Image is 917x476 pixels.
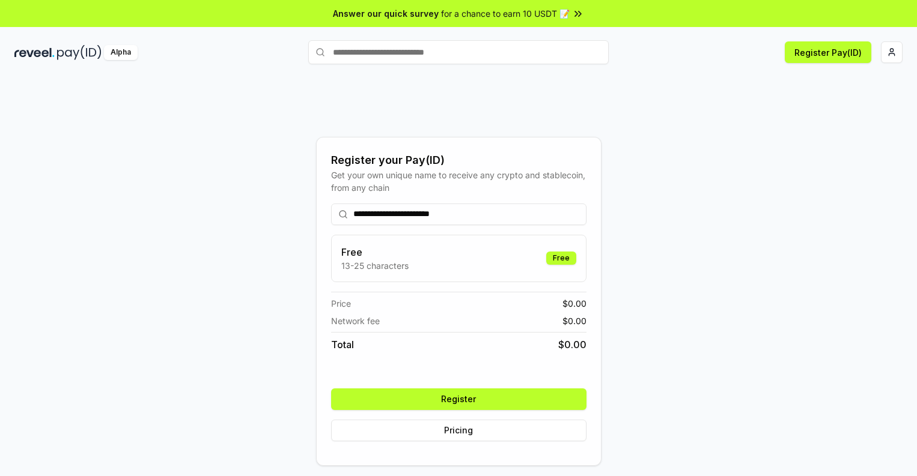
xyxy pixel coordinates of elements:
[14,45,55,60] img: reveel_dark
[341,245,409,259] h3: Free
[331,169,586,194] div: Get your own unique name to receive any crypto and stablecoin, from any chain
[331,297,351,310] span: Price
[441,7,570,20] span: for a chance to earn 10 USDT 📝
[331,315,380,327] span: Network fee
[333,7,439,20] span: Answer our quick survey
[104,45,138,60] div: Alpha
[558,337,586,352] span: $ 0.00
[331,337,354,352] span: Total
[562,297,586,310] span: $ 0.00
[562,315,586,327] span: $ 0.00
[57,45,102,60] img: pay_id
[341,259,409,272] p: 13-25 characters
[331,152,586,169] div: Register your Pay(ID)
[785,41,871,63] button: Register Pay(ID)
[546,252,576,265] div: Free
[331,420,586,441] button: Pricing
[331,388,586,410] button: Register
